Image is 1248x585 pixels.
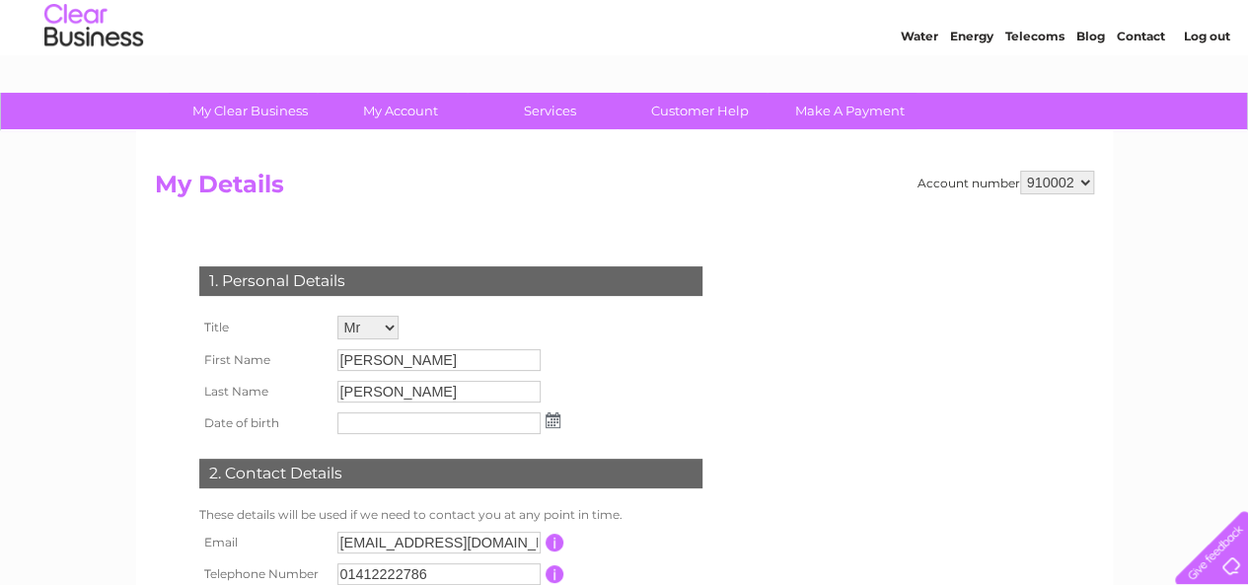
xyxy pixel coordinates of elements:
a: Log out [1183,84,1229,99]
a: My Clear Business [169,93,331,129]
th: Email [194,527,332,558]
a: Customer Help [619,93,781,129]
th: Last Name [194,376,332,407]
th: Date of birth [194,407,332,439]
a: My Account [319,93,481,129]
a: Water [901,84,938,99]
div: Clear Business is a trading name of Verastar Limited (registered in [GEOGRAPHIC_DATA] No. 3667643... [159,11,1091,96]
a: 0333 014 3131 [876,10,1012,35]
input: Information [546,565,564,583]
th: Title [194,311,332,344]
a: Contact [1117,84,1165,99]
div: Account number [918,171,1094,194]
a: Make A Payment [769,93,931,129]
a: Energy [950,84,993,99]
th: First Name [194,344,332,376]
a: Telecoms [1005,84,1064,99]
div: 1. Personal Details [199,266,702,296]
a: Services [469,93,631,129]
a: Blog [1076,84,1105,99]
img: ... [546,412,560,428]
div: 2. Contact Details [199,459,702,488]
input: Information [546,534,564,551]
h2: My Details [155,171,1094,208]
img: logo.png [43,51,144,111]
td: These details will be used if we need to contact you at any point in time. [194,503,707,527]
